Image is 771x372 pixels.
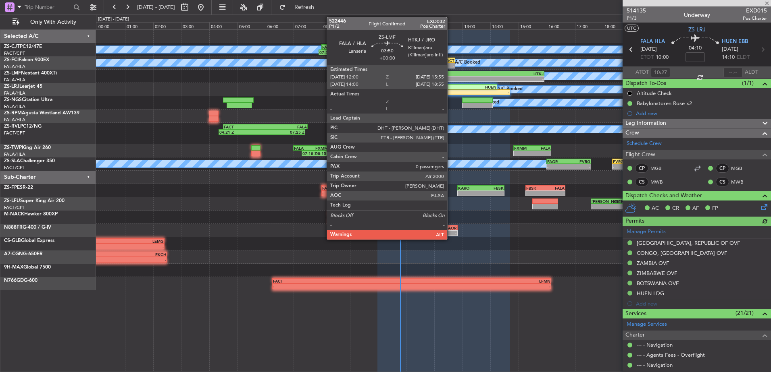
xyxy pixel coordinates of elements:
[4,97,52,102] a: ZS-NGSCitation Ultra
[514,151,532,156] div: -
[411,63,433,68] div: -
[219,130,262,134] div: 04:21 Z
[378,85,437,89] div: FALA
[569,159,590,164] div: FVRG
[345,45,367,50] div: FAGR
[625,79,666,88] span: Dispatch To-Dos
[431,231,456,236] div: -
[266,22,294,29] div: 06:00
[458,186,481,190] div: KARO
[4,130,25,136] a: FACT/CPT
[526,191,546,196] div: -
[607,204,623,209] div: -
[637,100,692,107] div: Babylonstoren Rose x2
[592,199,607,204] div: [PERSON_NAME]
[4,84,42,89] a: ZS-LRJLearjet 45
[607,199,623,204] div: FACT
[545,186,565,190] div: FALA
[209,22,238,29] div: 04:00
[394,123,419,135] div: A/C Booked
[712,205,718,213] span: FP
[4,50,25,56] a: FACT/CPT
[625,331,645,340] span: Charter
[745,68,758,76] span: ALDT
[4,145,22,150] span: ZS-TWP
[635,164,648,173] div: CP
[4,225,51,230] a: N888FRG-400 / G-IV
[406,231,431,236] div: -
[262,130,304,134] div: 07:25 Z
[731,178,749,186] a: MWB
[4,198,20,203] span: ZS-LFU
[737,54,750,62] span: ELDT
[489,71,544,76] div: HTKJ
[640,38,665,46] span: FALA HLA
[431,225,456,230] div: FAOR
[319,50,340,55] div: 07:54 Z
[433,63,454,68] div: -
[438,85,496,89] div: HUEN
[433,58,454,63] div: FACT
[4,77,25,83] a: FALA/HLA
[343,124,368,129] div: FALA
[4,265,23,270] span: 9H-MAX
[4,252,43,256] a: A7-CGNG-650ER
[137,4,175,11] span: [DATE] - [DATE]
[97,22,125,29] div: 00:00
[481,191,503,196] div: -
[692,205,699,213] span: AF
[4,71,21,76] span: ZS-LMF
[4,159,20,163] span: ZS-SLA
[637,351,705,358] a: --- - Agents Fees - Overflight
[4,159,55,163] a: ZS-SLAChallenger 350
[489,76,544,81] div: -
[627,6,646,15] span: 514135
[376,217,392,222] div: -
[637,341,673,348] a: --- - Navigation
[722,38,748,46] span: HUEN EBB
[4,90,25,96] a: FALA/HLA
[322,45,345,50] div: FACT
[4,124,20,129] span: ZS-RVL
[406,191,431,196] div: -
[25,1,71,13] input: Trip Number
[463,22,491,29] div: 13:00
[716,164,729,173] div: CP
[224,124,265,129] div: FACT
[625,128,639,138] span: Crew
[637,362,673,368] a: --- - Navigation
[569,164,590,169] div: -
[731,165,749,172] a: MGB
[4,145,51,150] a: ZS-TWPKing Air 260
[275,1,324,14] button: Refresh
[722,45,738,54] span: [DATE]
[4,44,20,49] span: ZS-CJT
[125,22,153,29] div: 01:00
[481,186,503,190] div: FBSK
[153,22,181,29] div: 02:00
[450,90,509,95] div: -
[406,22,434,29] div: 11:00
[4,64,25,70] a: FALA/HLA
[238,22,266,29] div: 05:00
[4,44,42,49] a: ZS-CJTPC12/47E
[273,279,412,283] div: FACT
[98,16,129,23] div: [DATE] - [DATE]
[381,191,406,196] div: -
[4,117,25,123] a: FALA/HLA
[4,58,49,62] a: ZS-FCIFalcon 900EX
[412,279,550,283] div: LFMN
[340,191,358,196] div: -
[636,68,649,76] span: ATOT
[4,205,25,211] a: FACT/CPT
[302,151,315,156] div: 07:18 Z
[575,22,603,29] div: 17:00
[4,151,25,157] a: FALA/HLA
[406,186,431,190] div: KARO
[4,265,51,270] a: 9H-MAXGlobal 7500
[547,22,575,29] div: 16:00
[4,238,54,243] a: CS-GLBGlobal Express
[4,252,23,256] span: A7-CGN
[716,178,729,186] div: CS
[322,22,350,29] div: 08:00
